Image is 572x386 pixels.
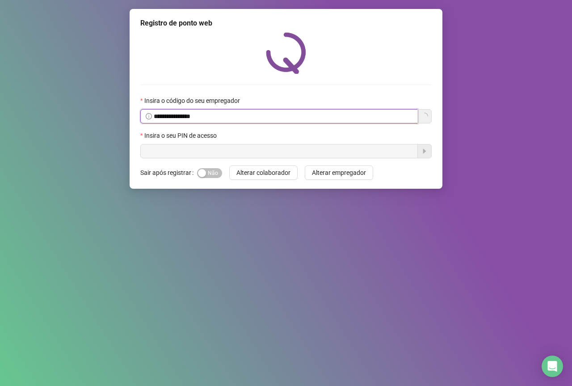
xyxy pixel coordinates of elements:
span: Alterar empregador [312,168,366,178]
button: Alterar colaborador [229,165,298,180]
label: Insira o seu PIN de acesso [140,131,223,140]
label: Insira o código do seu empregador [140,96,246,106]
div: Registro de ponto web [140,18,432,29]
label: Sair após registrar [140,165,197,180]
span: Alterar colaborador [236,168,290,178]
button: Alterar empregador [305,165,373,180]
img: QRPoint [266,32,306,74]
div: Open Intercom Messenger [542,356,563,377]
span: info-circle [146,113,152,119]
